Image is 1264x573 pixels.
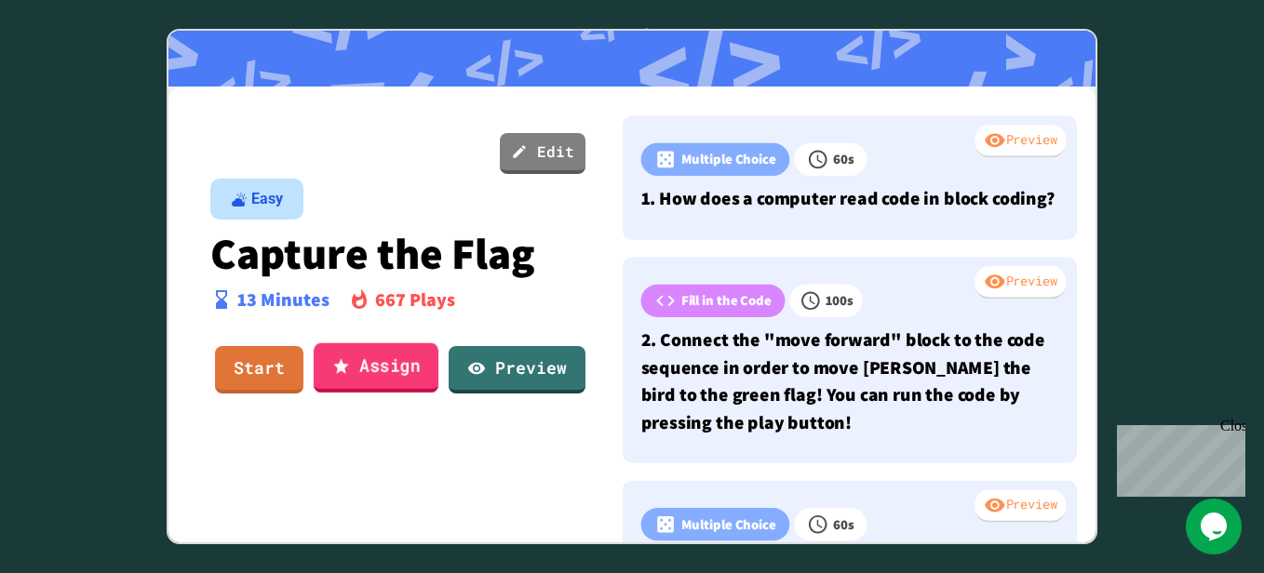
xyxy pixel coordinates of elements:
p: Multiple Choice [681,513,776,534]
p: 100 s [826,290,853,311]
p: Multiple Choice [681,149,776,169]
a: Edit [500,133,585,174]
div: Preview [975,266,1066,300]
div: Easy [251,188,283,210]
a: Preview [449,346,585,393]
a: Assign [314,343,438,393]
div: Preview [975,125,1066,158]
iframe: chat widget [1109,418,1245,497]
p: Fill in the Code [681,290,772,311]
div: Chat with us now!Close [7,7,128,118]
p: 60 s [833,513,854,534]
p: Capture the Flag [210,229,586,277]
p: 2. Connect the "move forward" block to the code sequence in order to move [PERSON_NAME] the bird ... [641,326,1059,436]
p: 60 s [833,149,854,169]
a: Start [215,346,303,393]
p: 667 Plays [375,286,455,313]
p: 1. How does a computer read code in block coding? [641,185,1059,212]
p: 13 Minutes [237,286,329,313]
iframe: chat widget [1186,499,1245,554]
div: Preview [975,489,1066,523]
